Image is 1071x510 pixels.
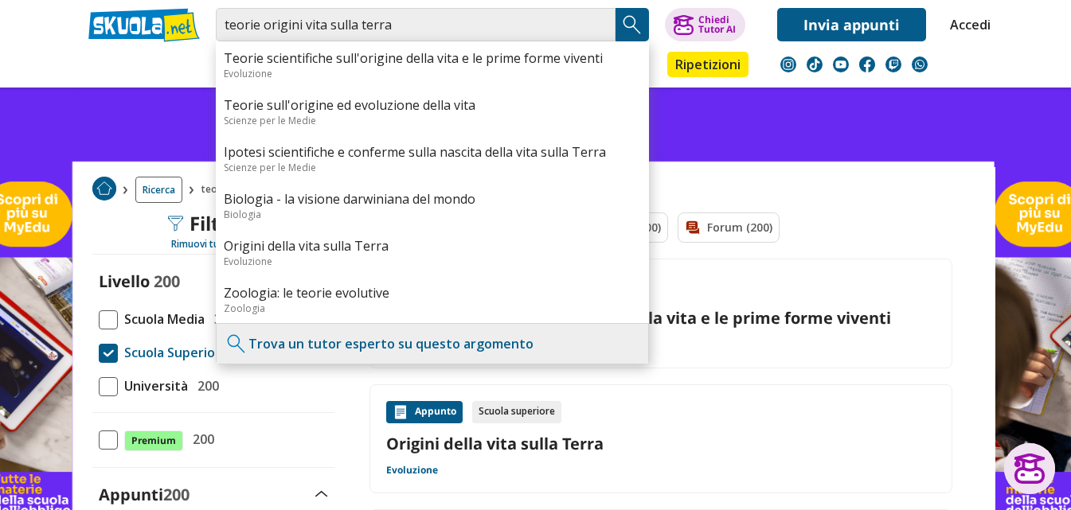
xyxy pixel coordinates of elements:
[167,212,259,235] div: Filtra
[859,56,875,72] img: facebook
[315,491,328,497] img: Apri e chiudi sezione
[620,13,644,37] img: Cerca appunti, riassunti o versioni
[386,401,463,423] div: Appunto
[224,208,641,221] div: Biologia
[885,56,901,72] img: twitch
[118,376,188,396] span: Università
[950,8,983,41] a: Accedi
[472,401,561,423] div: Scuola superiore
[780,56,796,72] img: instagram
[99,271,150,292] label: Livello
[678,212,780,243] a: Forum (200)
[224,255,641,268] div: Evoluzione
[667,52,749,77] a: Ripetizioni
[92,177,116,200] img: Home
[616,8,649,41] button: Search Button
[224,114,641,127] div: Scienze per le Medie
[386,433,936,454] a: Origini della vita sulla Terra
[386,307,936,329] a: Teorie scientifiche sull'origine della vita e le prime forme viventi
[224,67,641,80] div: Evoluzione
[191,376,219,396] span: 200
[167,216,183,232] img: Filtra filtri mobile
[118,309,205,329] span: Scuola Media
[216,8,616,41] input: Cerca appunti, riassunti o versioni
[118,342,229,363] span: Scuola Superiore
[777,8,926,41] a: Invia appunti
[201,177,335,203] span: teorie origini vita sulla terra
[224,143,641,161] a: Ipotesi scientifiche e conferme sulla nascita della vita sulla Terra
[224,161,641,174] div: Scienze per le Medie
[248,335,534,352] a: Trova un tutor esperto su questo argomento
[92,177,116,203] a: Home
[99,484,190,505] label: Appunti
[807,56,823,72] img: tiktok
[224,284,641,302] a: Zoologia: le teorie evolutive
[386,464,438,477] a: Evoluzione
[154,271,180,292] span: 200
[135,177,182,203] a: Ricerca
[212,52,283,80] a: Appunti
[208,309,229,329] span: 34
[92,238,334,251] div: Rimuovi tutti i filtri
[163,484,190,505] span: 200
[833,56,849,72] img: youtube
[224,49,641,67] a: Teorie scientifiche sull'origine della vita e le prime forme viventi
[186,429,214,450] span: 200
[225,332,248,356] img: Trova un tutor esperto
[698,15,736,34] div: Chiedi Tutor AI
[224,190,641,208] a: Biologia - la visione darwiniana del mondo
[124,430,183,451] span: Premium
[224,237,641,255] a: Origini della vita sulla Terra
[224,302,641,315] div: Zoologia
[665,8,745,41] button: ChiediTutor AI
[393,404,408,420] img: Appunti contenuto
[912,56,928,72] img: WhatsApp
[224,96,641,114] a: Teorie sull'origine ed evoluzione della vita
[685,220,701,236] img: Forum filtro contenuto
